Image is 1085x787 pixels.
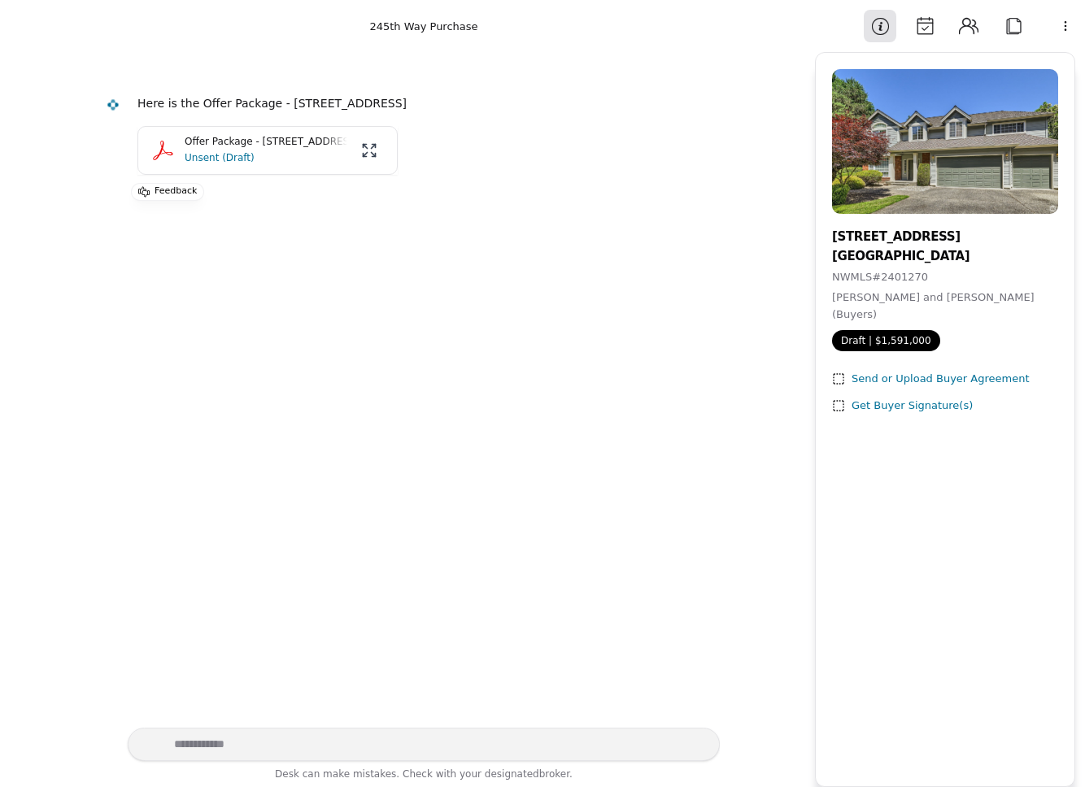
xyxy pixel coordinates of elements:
img: Desk [107,98,120,112]
button: Send or Upload Buyer Agreement [832,371,1030,388]
div: [GEOGRAPHIC_DATA] [832,246,1058,266]
img: Property [832,69,1058,214]
div: Desk can make mistakes. Check with your broker. [128,766,720,787]
p: Unsent (Draft) [185,150,347,166]
div: Get Buyer Signature(s) [852,398,973,415]
div: NWMLS # 2401270 [832,269,1058,286]
span: Draft | $1,591,000 [832,330,940,351]
p: Feedback [155,184,197,200]
div: Here is the Offer Package - [STREET_ADDRESS] [137,94,707,113]
textarea: Write your prompt here [128,728,720,761]
span: [PERSON_NAME] and [PERSON_NAME] (Buyers) [832,291,1035,320]
button: Offer Package - [STREET_ADDRESS]Unsent (Draft) [137,126,398,175]
div: [STREET_ADDRESS] [832,227,1058,246]
span: designated [485,768,539,780]
div: Send or Upload Buyer Agreement [852,371,1030,388]
div: 245th Way Purchase [369,18,477,35]
p: Offer Package - [STREET_ADDRESS] [185,134,347,150]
